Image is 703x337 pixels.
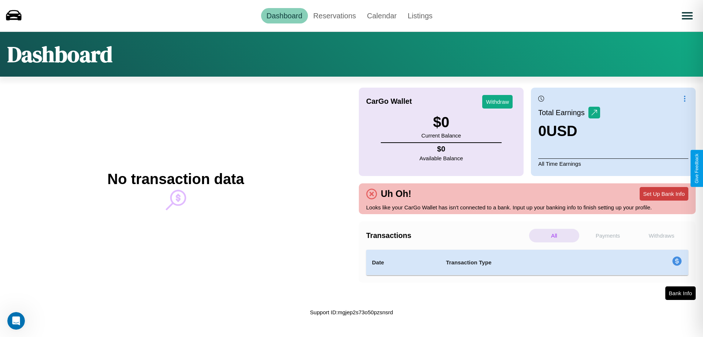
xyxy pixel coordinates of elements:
[310,307,393,317] p: Support ID: mgjep2s73o50pzsnsrd
[636,229,687,242] p: Withdraws
[308,8,362,23] a: Reservations
[583,229,633,242] p: Payments
[366,202,688,212] p: Looks like your CarGo Wallet has isn't connected to a bank. Input up your banking info to finish ...
[694,154,699,183] div: Give Feedback
[640,187,688,201] button: Set Up Bank Info
[366,97,412,106] h4: CarGo Wallet
[377,188,415,199] h4: Uh Oh!
[261,8,308,23] a: Dashboard
[529,229,579,242] p: All
[446,258,612,267] h4: Transaction Type
[538,158,688,169] p: All Time Earnings
[361,8,402,23] a: Calendar
[7,39,112,69] h1: Dashboard
[372,258,434,267] h4: Date
[538,123,600,139] h3: 0 USD
[420,153,463,163] p: Available Balance
[538,106,588,119] p: Total Earnings
[421,131,461,140] p: Current Balance
[677,6,698,26] button: Open menu
[420,145,463,153] h4: $ 0
[665,286,696,300] button: Bank Info
[366,250,688,275] table: simple table
[7,312,25,330] iframe: Intercom live chat
[107,171,244,187] h2: No transaction data
[421,114,461,131] h3: $ 0
[366,231,527,240] h4: Transactions
[402,8,438,23] a: Listings
[482,95,513,109] button: Withdraw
